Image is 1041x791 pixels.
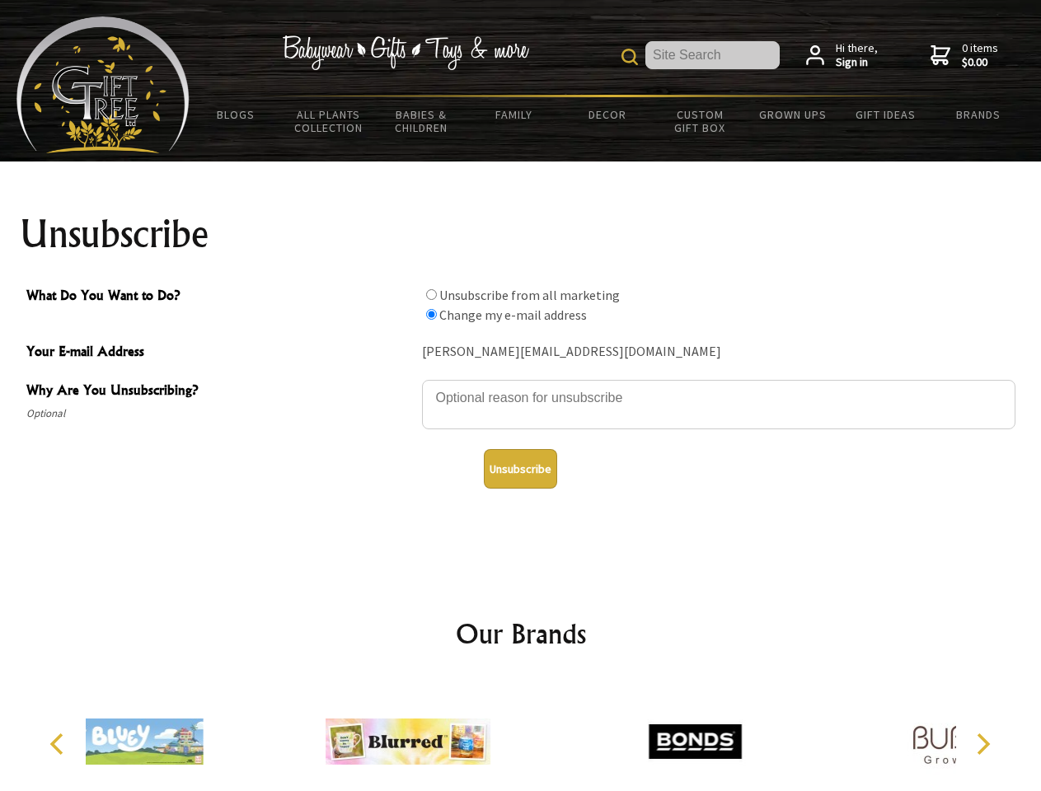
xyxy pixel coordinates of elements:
a: Gift Ideas [839,97,932,132]
img: product search [621,49,638,65]
button: Next [964,726,1001,762]
label: Change my e-mail address [439,307,587,323]
h2: Our Brands [33,614,1009,653]
h1: Unsubscribe [20,214,1022,254]
span: What Do You Want to Do? [26,285,414,309]
span: Your E-mail Address [26,341,414,365]
a: Babies & Children [375,97,468,145]
a: Decor [560,97,654,132]
button: Unsubscribe [484,449,557,489]
input: What Do You Want to Do? [426,309,437,320]
button: Previous [41,726,77,762]
a: BLOGS [190,97,283,132]
a: All Plants Collection [283,97,376,145]
textarea: Why Are You Unsubscribing? [422,380,1015,429]
strong: $0.00 [962,55,998,70]
input: Site Search [645,41,780,69]
div: [PERSON_NAME][EMAIL_ADDRESS][DOMAIN_NAME] [422,339,1015,365]
img: Babyware - Gifts - Toys and more... [16,16,190,153]
span: Why Are You Unsubscribing? [26,380,414,404]
img: Babywear - Gifts - Toys & more [282,35,529,70]
a: Family [468,97,561,132]
a: Hi there,Sign in [806,41,878,70]
input: What Do You Want to Do? [426,289,437,300]
span: Hi there, [836,41,878,70]
a: Grown Ups [746,97,839,132]
span: 0 items [962,40,998,70]
label: Unsubscribe from all marketing [439,287,620,303]
span: Optional [26,404,414,424]
a: 0 items$0.00 [931,41,998,70]
strong: Sign in [836,55,878,70]
a: Brands [932,97,1025,132]
a: Custom Gift Box [654,97,747,145]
